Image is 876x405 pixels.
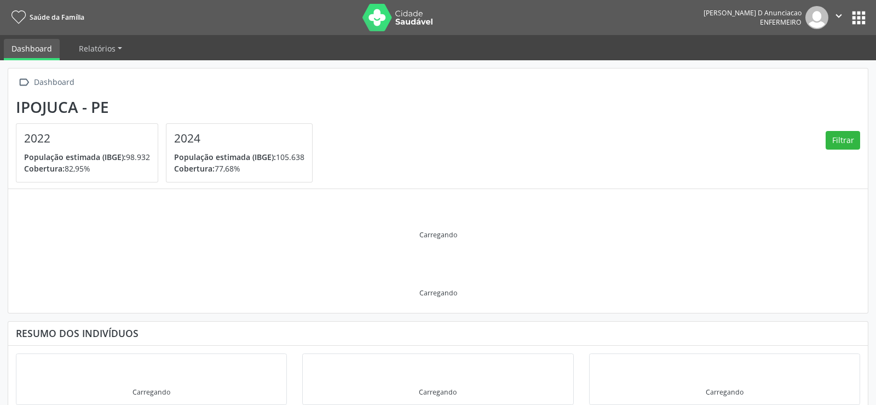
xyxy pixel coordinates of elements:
[71,39,130,58] a: Relatórios
[174,152,276,162] span: População estimada (IBGE):
[24,163,65,174] span: Cobertura:
[16,327,860,339] div: Resumo dos indivíduos
[174,151,304,163] p: 105.638
[132,387,170,397] div: Carregando
[4,39,60,60] a: Dashboard
[419,288,457,298] div: Carregando
[174,132,304,145] h4: 2024
[24,152,126,162] span: População estimada (IBGE):
[16,75,76,90] a:  Dashboard
[760,18,802,27] span: Enfermeiro
[833,10,845,22] i: 
[826,131,860,150] button: Filtrar
[849,8,868,27] button: apps
[24,151,150,163] p: 98.932
[79,43,116,54] span: Relatórios
[16,98,320,116] div: Ipojuca - PE
[8,8,84,26] a: Saúde da Família
[828,6,849,29] button: 
[24,163,150,174] p: 82,95%
[16,75,32,90] i: 
[24,132,150,145] h4: 2022
[706,387,744,397] div: Carregando
[174,163,304,174] p: 77,68%
[419,230,457,239] div: Carregando
[419,387,457,397] div: Carregando
[174,163,215,174] span: Cobertura:
[32,75,76,90] div: Dashboard
[704,8,802,18] div: [PERSON_NAME] D Anunciacao
[30,13,84,22] span: Saúde da Família
[805,6,828,29] img: img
